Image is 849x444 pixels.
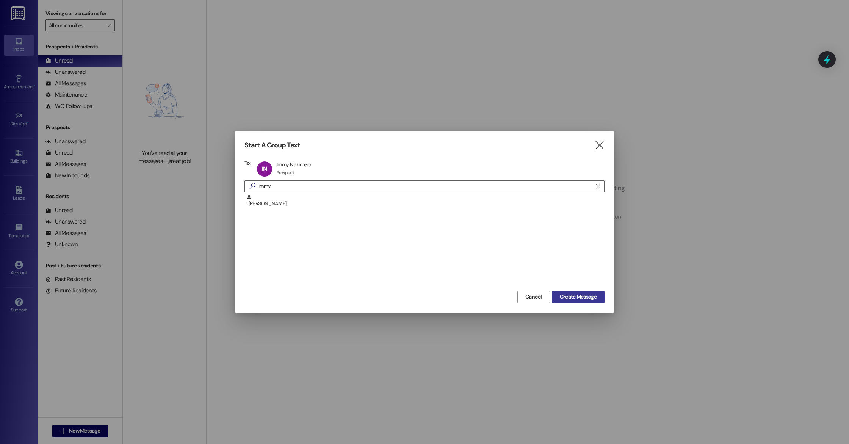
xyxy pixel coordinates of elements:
i:  [596,183,600,189]
span: IN [262,165,267,173]
h3: Start A Group Text [244,141,300,150]
button: Clear text [592,181,604,192]
i:  [594,141,605,149]
div: : [PERSON_NAME] [244,194,605,213]
button: Cancel [517,291,550,303]
span: Cancel [525,293,542,301]
i:  [246,182,258,190]
div: Prospect [277,170,294,176]
span: Create Message [560,293,597,301]
button: Create Message [552,291,605,303]
input: Search for any contact or apartment [258,181,592,192]
div: Immy Nakimera [277,161,311,168]
h3: To: [244,159,251,166]
div: : [PERSON_NAME] [246,194,605,208]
